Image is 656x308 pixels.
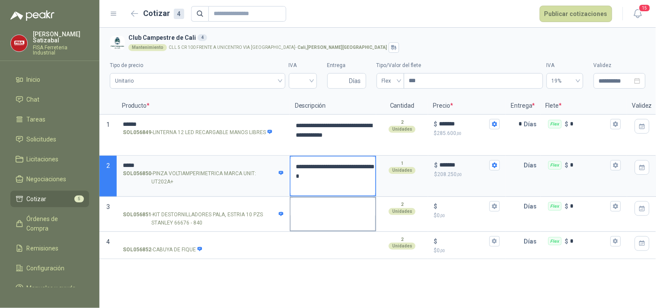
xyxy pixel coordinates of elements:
input: SOL056851-KIT DESTORNILLADORES PALA, ESTRIA 10 PZS STANLEY 66676 - 840 [123,203,284,210]
span: 285.600 [437,130,462,136]
span: Negociaciones [27,174,67,184]
div: 4 [174,9,184,19]
h2: Cotizar [144,7,184,19]
span: 5 [74,196,84,202]
h3: Club Campestre de Cali [128,33,642,42]
strong: SOL056849 [123,128,151,137]
a: Negociaciones [10,171,89,187]
span: 1 [106,121,110,128]
button: $$208.250,00 [490,160,500,170]
input: Flex $ [570,203,609,209]
p: CLL 5 CR 100 FRENTE A UNICENTRO VIA [GEOGRAPHIC_DATA] - [169,45,387,50]
span: Licitaciones [27,154,59,164]
p: $ [565,237,569,246]
strong: SOL056851 [123,211,151,227]
p: 1 [401,160,403,167]
span: Tareas [27,115,46,124]
span: 2 [106,162,110,169]
p: Producto [117,97,290,115]
strong: SOL056850 [123,170,151,186]
p: $ [565,160,569,170]
p: Entrega [506,97,541,115]
span: Órdenes de Compra [27,214,81,233]
p: FISA Ferreteria Industrial [33,45,89,55]
span: Manuales y ayuda [27,283,76,293]
button: Flex $ [611,119,621,129]
a: Tareas [10,111,89,128]
p: $ [434,237,438,246]
div: Flex [548,120,562,128]
p: - LINTERNA 12 LED RECARGABLE MANOS LIBRES [123,128,273,137]
strong: SOL056852 [123,246,151,254]
p: $ [434,170,500,179]
span: ,00 [440,213,445,218]
a: Inicio [10,71,89,88]
a: Configuración [10,260,89,276]
a: Solicitudes [10,131,89,148]
span: 4 [106,238,110,245]
button: $$285.600,00 [490,119,500,129]
span: 0 [437,212,445,218]
p: $ [434,202,438,211]
img: Logo peakr [10,10,54,21]
a: Manuales y ayuda [10,280,89,296]
a: Remisiones [10,240,89,257]
span: Unitario [115,74,280,87]
span: Configuración [27,263,65,273]
input: SOL056850-PINZA VOLTIAMPERIMETRICA MARCA UNIT: UT202A+ [123,162,284,169]
span: 15 [639,4,651,12]
p: $ [434,129,500,138]
a: Licitaciones [10,151,89,167]
button: 15 [630,6,646,22]
img: Company Logo [110,35,125,51]
span: Solicitudes [27,135,57,144]
span: 19% [552,74,578,87]
span: Chat [27,95,40,104]
div: Unidades [389,243,416,250]
p: 2 [401,201,403,208]
span: Días [349,74,361,88]
p: $ [434,247,500,255]
img: Company Logo [11,35,27,51]
p: Días [524,157,541,174]
p: Cantidad [376,97,428,115]
label: Tipo/Valor del flete [377,61,544,70]
p: $ [434,212,500,220]
input: SOL056852-CABUYA DE FIQUE [123,238,284,245]
p: 2 [401,119,403,126]
p: Flete [541,97,627,115]
label: IVA [289,61,317,70]
div: Unidades [389,208,416,215]
span: 0 [437,247,445,253]
strong: Cali , [PERSON_NAME][GEOGRAPHIC_DATA] [298,45,387,50]
input: SOL056849-LINTERNA 12 LED RECARGABLE MANOS LIBRES [123,121,284,128]
p: $ [565,202,569,211]
p: $ [434,160,438,170]
label: IVA [547,61,583,70]
div: Flex [548,161,562,170]
label: Tipo de precio [110,61,285,70]
input: $$208.250,00 [439,162,488,168]
span: Cotizar [27,194,47,204]
p: $ [434,119,438,129]
a: Cotizar5 [10,191,89,207]
span: 3 [106,203,110,210]
a: Órdenes de Compra [10,211,89,237]
div: Unidades [389,167,416,174]
button: Flex $ [611,236,621,247]
p: [PERSON_NAME] Satizabal [33,31,89,43]
p: - KIT DESTORNILLADORES PALA, ESTRIA 10 PZS STANLEY 66676 - 840 [123,211,284,227]
p: - CABUYA DE FIQUE [123,246,203,254]
span: ,00 [457,131,462,136]
span: Inicio [27,75,41,84]
button: $$0,00 [490,236,500,247]
div: Flex [548,237,562,246]
button: Flex $ [611,160,621,170]
div: Mantenimiento [128,44,167,51]
span: 208.250 [437,171,462,177]
a: Chat [10,91,89,108]
label: Entrega [327,61,366,70]
button: Flex $ [611,201,621,212]
p: $ [565,119,569,129]
input: Flex $ [570,121,609,127]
